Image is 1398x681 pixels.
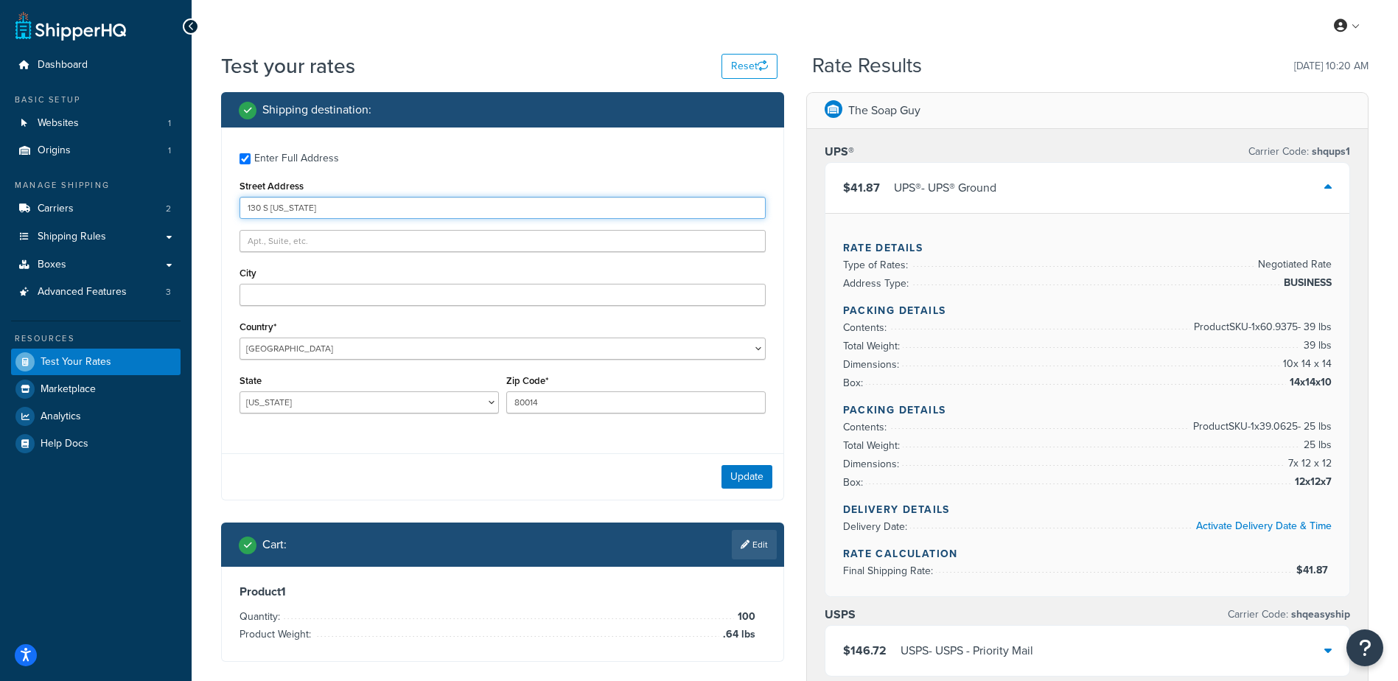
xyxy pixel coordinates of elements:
li: Advanced Features [11,279,181,306]
button: Open Resource Center [1346,629,1383,666]
div: Resources [11,332,181,345]
span: Carriers [38,203,74,215]
span: Analytics [41,411,81,423]
span: $41.87 [1296,562,1332,578]
label: Country* [240,321,276,332]
li: Origins [11,137,181,164]
span: $146.72 [843,642,887,659]
a: Edit [732,530,777,559]
span: Boxes [38,259,66,271]
span: 39 lbs [1300,337,1332,355]
a: Dashboard [11,52,181,79]
a: Help Docs [11,430,181,457]
span: Delivery Date: [843,519,911,534]
span: 25 lbs [1300,436,1332,454]
span: BUSINESS [1280,274,1332,292]
span: Websites [38,117,79,130]
span: Test Your Rates [41,356,111,369]
h3: Product 1 [240,584,766,599]
span: Dashboard [38,59,88,71]
a: Activate Delivery Date & Time [1196,518,1332,534]
span: Total Weight: [843,438,904,453]
div: Enter Full Address [254,148,339,169]
p: Carrier Code: [1248,142,1350,162]
span: Marketplace [41,383,96,396]
span: shqeasyship [1288,607,1350,622]
div: USPS - USPS - Priority Mail [901,640,1033,661]
p: Carrier Code: [1228,604,1350,625]
a: Analytics [11,403,181,430]
h1: Test your rates [221,52,355,80]
span: Product Weight: [240,626,315,642]
button: Reset [721,54,777,79]
li: Carriers [11,195,181,223]
h3: USPS [825,607,856,622]
span: Type of Rates: [843,257,912,273]
p: The Soap Guy [848,100,920,121]
p: [DATE] 10:20 AM [1294,56,1369,77]
span: Shipping Rules [38,231,106,243]
span: Contents: [843,419,890,435]
a: Marketplace [11,376,181,402]
h2: Rate Results [812,55,922,77]
label: Zip Code* [506,375,548,386]
a: Advanced Features3 [11,279,181,306]
span: 14x14x10 [1286,374,1332,391]
h4: Rate Details [843,240,1332,256]
span: Dimensions: [843,456,903,472]
span: 3 [166,286,171,298]
div: Basic Setup [11,94,181,106]
h4: Delivery Details [843,502,1332,517]
span: Dimensions: [843,357,903,372]
label: City [240,268,256,279]
input: Apt., Suite, etc. [240,230,766,252]
span: 7 x 12 x 12 [1285,455,1332,472]
label: State [240,375,262,386]
a: Test Your Rates [11,349,181,375]
button: Update [721,465,772,489]
span: Quantity: [240,609,284,624]
h4: Rate Calculation [843,546,1332,562]
a: Shipping Rules [11,223,181,251]
span: 100 [734,608,755,626]
span: Help Docs [41,438,88,450]
div: UPS® - UPS® Ground [894,178,996,198]
span: Origins [38,144,71,157]
span: .64 lbs [719,626,755,643]
span: Final Shipping Rate: [843,563,937,579]
span: 1 [168,144,171,157]
span: Negotiated Rate [1254,256,1332,273]
span: 12x12x7 [1291,473,1332,491]
span: Product SKU-1 x 39.0625 - 25 lbs [1189,418,1332,436]
a: Boxes [11,251,181,279]
span: Address Type: [843,276,912,291]
span: 1 [168,117,171,130]
span: Contents: [843,320,890,335]
label: Street Address [240,181,304,192]
h2: Shipping destination : [262,103,371,116]
span: Box: [843,375,867,391]
span: Advanced Features [38,286,127,298]
a: Carriers2 [11,195,181,223]
li: Websites [11,110,181,137]
h4: Packing Details [843,402,1332,418]
span: $41.87 [843,179,880,196]
a: Websites1 [11,110,181,137]
h3: UPS® [825,144,854,159]
div: Manage Shipping [11,179,181,192]
input: Enter Full Address [240,153,251,164]
span: 2 [166,203,171,215]
h4: Packing Details [843,303,1332,318]
span: 10 x 14 x 14 [1279,355,1332,373]
span: Box: [843,475,867,490]
a: Origins1 [11,137,181,164]
h2: Cart : [262,538,287,551]
span: shqups1 [1309,144,1350,159]
span: Product SKU-1 x 60.9375 - 39 lbs [1190,318,1332,336]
